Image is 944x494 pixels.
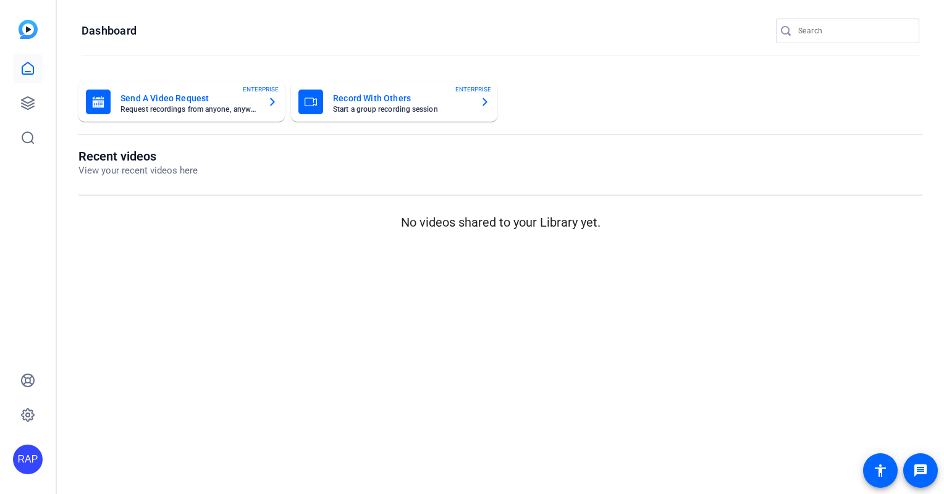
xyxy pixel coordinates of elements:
mat-card-title: Record With Others [333,91,470,106]
p: View your recent videos here [78,164,198,178]
mat-card-subtitle: Request recordings from anyone, anywhere [120,106,258,113]
button: Record With OthersStart a group recording sessionENTERPRISE [291,82,497,122]
mat-icon: message [913,463,928,478]
h1: Dashboard [82,23,137,38]
p: No videos shared to your Library yet. [78,213,922,232]
mat-icon: accessibility [873,463,888,478]
h1: Recent videos [78,149,198,164]
mat-card-subtitle: Start a group recording session [333,106,470,113]
span: ENTERPRISE [455,85,491,94]
button: Send A Video RequestRequest recordings from anyone, anywhereENTERPRISE [78,82,285,122]
div: RAP [13,445,43,474]
span: ENTERPRISE [243,85,279,94]
input: Search [798,23,909,38]
mat-card-title: Send A Video Request [120,91,258,106]
img: blue-gradient.svg [19,20,38,39]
